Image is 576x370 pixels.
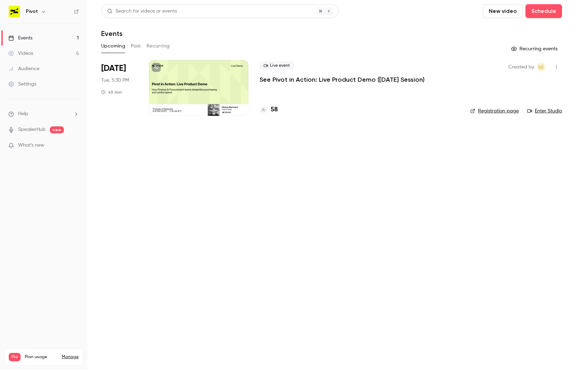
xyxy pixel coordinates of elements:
[508,63,534,71] span: Created by
[18,126,46,133] a: SpeakerHub
[8,65,39,72] div: Audience
[101,40,125,52] button: Upcoming
[527,108,562,114] a: Enter Studio
[8,50,33,57] div: Videos
[147,40,170,52] button: Recurring
[101,77,129,84] span: Tue, 5:30 PM
[25,354,58,360] span: Plan usage
[131,40,141,52] button: Past
[8,110,79,118] li: help-dropdown-opener
[101,29,122,38] h1: Events
[26,8,38,15] h6: Pivot
[539,63,544,71] span: LC
[101,63,126,74] span: [DATE]
[107,8,177,15] div: Search for videos or events
[260,105,278,114] a: 58
[9,353,21,361] span: Pro
[260,61,294,70] span: Live event
[470,108,519,114] a: Registration page
[537,63,545,71] span: Leslie Choffel
[70,142,79,149] iframe: Noticeable Trigger
[525,4,562,18] button: Schedule
[50,126,64,133] span: new
[271,105,278,114] h4: 58
[101,89,122,95] div: 45 min
[483,4,523,18] button: New video
[18,142,44,149] span: What's new
[18,110,28,118] span: Help
[8,81,36,88] div: Settings
[508,43,562,54] button: Recurring events
[8,35,32,42] div: Events
[9,6,20,17] img: Pivot
[101,60,138,116] div: Sep 9 Tue, 5:30 PM (Europe/Paris)
[62,354,78,360] a: Manage
[260,75,425,84] a: See Pivot in Action: Live Product Demo ([DATE] Session)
